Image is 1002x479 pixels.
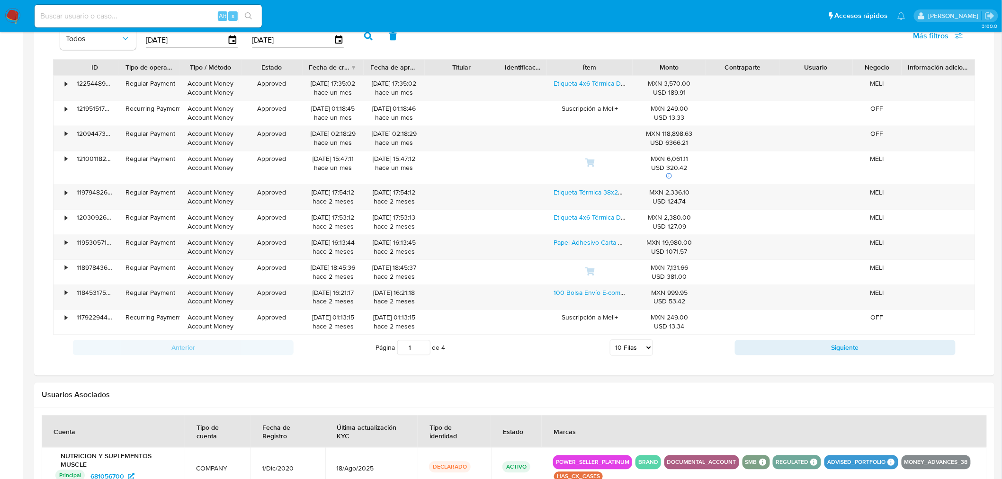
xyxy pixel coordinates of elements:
[982,22,997,30] span: 3.160.0
[42,390,987,400] h2: Usuarios Asociados
[835,11,888,21] span: Accesos rápidos
[232,11,234,20] span: s
[928,11,982,20] p: marianathalie.grajeda@mercadolibre.com.mx
[897,12,905,20] a: Notificaciones
[35,10,262,22] input: Buscar usuario o caso...
[219,11,226,20] span: Alt
[985,11,995,21] a: Salir
[239,9,258,23] button: search-icon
